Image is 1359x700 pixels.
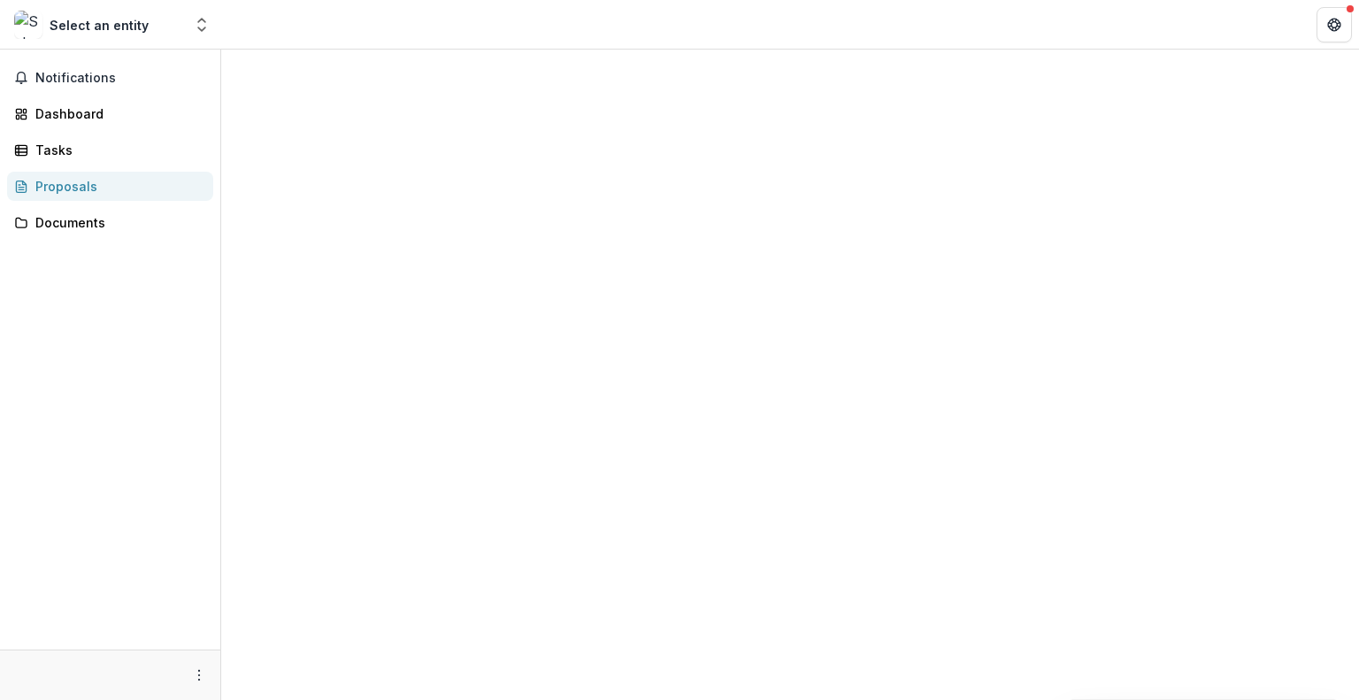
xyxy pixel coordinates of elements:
a: Tasks [7,135,213,165]
div: Dashboard [35,104,199,123]
div: Select an entity [50,16,149,35]
img: Select an entity [14,11,42,39]
a: Documents [7,208,213,237]
a: Proposals [7,172,213,201]
div: Tasks [35,141,199,159]
button: Get Help [1317,7,1352,42]
a: Dashboard [7,99,213,128]
button: Open entity switcher [189,7,214,42]
span: Notifications [35,71,206,86]
button: Notifications [7,64,213,92]
button: More [188,665,210,686]
div: Documents [35,213,199,232]
div: Proposals [35,177,199,196]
